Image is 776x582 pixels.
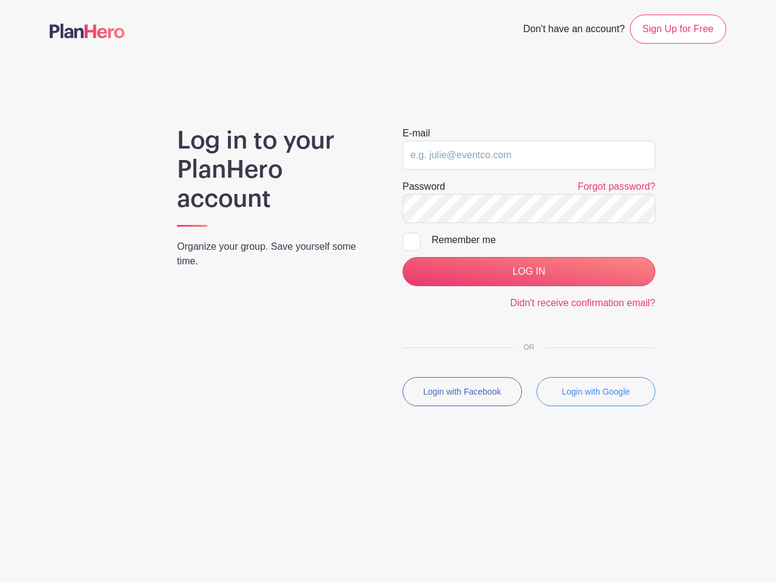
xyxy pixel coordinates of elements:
span: Don't have an account? [523,17,625,44]
div: Remember me [432,233,655,247]
button: Login with Google [537,377,656,406]
a: Sign Up for Free [630,15,726,44]
label: Password [403,179,445,194]
h1: Log in to your PlanHero account [177,126,373,213]
label: E-mail [403,126,430,141]
input: e.g. julie@eventco.com [403,141,655,170]
small: Login with Google [562,387,630,396]
small: Login with Facebook [423,387,501,396]
p: Organize your group. Save yourself some time. [177,239,373,269]
button: Login with Facebook [403,377,522,406]
a: Didn't receive confirmation email? [510,298,655,308]
input: LOG IN [403,257,655,286]
span: OR [514,343,544,352]
a: Forgot password? [578,181,655,192]
img: logo-507f7623f17ff9eddc593b1ce0a138ce2505c220e1c5a4e2b4648c50719b7d32.svg [50,24,125,38]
